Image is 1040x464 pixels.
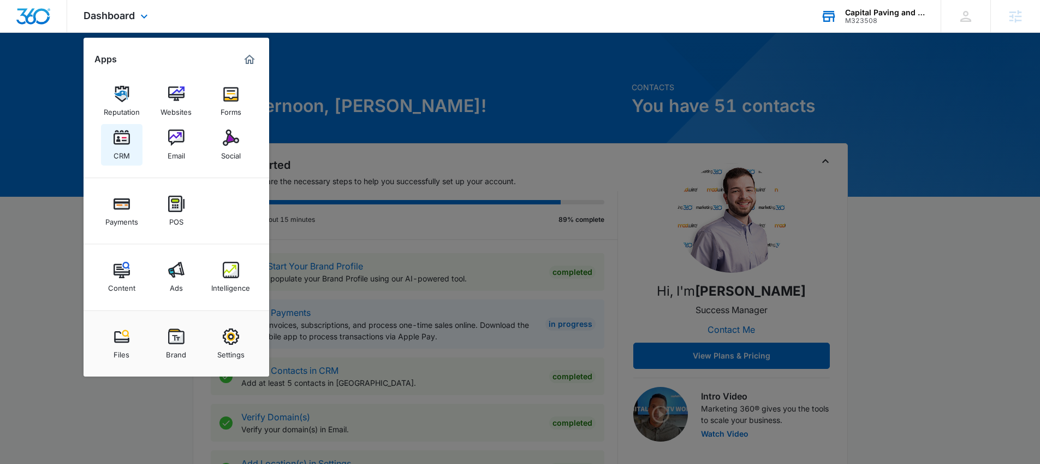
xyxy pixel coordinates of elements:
img: logo_orange.svg [17,17,26,26]
div: CRM [114,146,130,160]
div: v 4.0.24 [31,17,54,26]
div: POS [169,212,183,226]
a: Ads [156,256,197,298]
div: Brand [166,345,186,359]
a: Marketing 360® Dashboard [241,51,258,68]
div: Forms [221,102,241,116]
div: Domain Overview [41,64,98,72]
a: Websites [156,80,197,122]
a: Brand [156,323,197,365]
a: Content [101,256,142,298]
div: Domain: [DOMAIN_NAME] [28,28,120,37]
span: Dashboard [84,10,135,21]
div: account id [845,17,925,25]
div: Ads [170,278,183,292]
a: Reputation [101,80,142,122]
h2: Apps [94,54,117,64]
div: account name [845,8,925,17]
div: Content [108,278,135,292]
div: Settings [217,345,245,359]
a: Email [156,124,197,166]
a: Intelligence [210,256,252,298]
img: tab_keywords_by_traffic_grey.svg [109,63,117,72]
a: POS [156,190,197,232]
div: Email [168,146,185,160]
div: Social [221,146,241,160]
img: tab_domain_overview_orange.svg [29,63,38,72]
img: website_grey.svg [17,28,26,37]
div: Keywords by Traffic [121,64,184,72]
div: Payments [105,212,138,226]
a: Settings [210,323,252,365]
div: Websites [161,102,192,116]
div: Intelligence [211,278,250,292]
a: Social [210,124,252,166]
a: Forms [210,80,252,122]
div: Files [114,345,129,359]
div: Reputation [104,102,140,116]
a: Payments [101,190,142,232]
a: Files [101,323,142,365]
a: CRM [101,124,142,166]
